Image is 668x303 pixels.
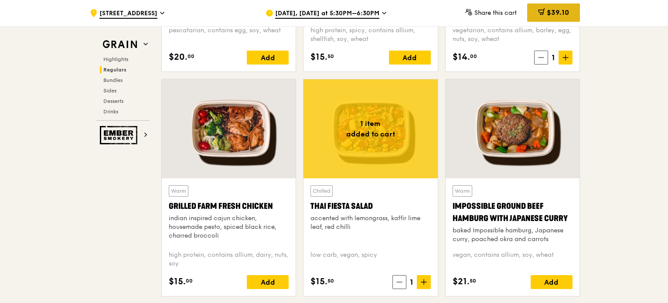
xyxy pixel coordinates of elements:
[453,200,573,225] div: Impossible Ground Beef Hamburg with Japanese Curry
[100,126,140,144] img: Ember Smokery web logo
[547,8,569,17] span: $39.10
[474,9,517,17] span: Share this cart
[247,275,289,289] div: Add
[169,251,289,268] div: high protein, contains allium, dairy, nuts, soy
[103,77,123,83] span: Bundles
[470,277,476,284] span: 50
[169,185,188,197] div: Warm
[310,51,327,64] span: $15.
[187,53,194,60] span: 00
[389,51,431,65] div: Add
[310,200,430,212] div: Thai Fiesta Salad
[453,51,470,64] span: $14.
[453,185,472,197] div: Warm
[275,9,379,19] span: [DATE], [DATE] at 5:30PM–6:30PM
[99,9,157,19] span: [STREET_ADDRESS]
[169,51,187,64] span: $20.
[310,26,430,44] div: high protein, spicy, contains allium, shellfish, soy, wheat
[327,53,334,60] span: 50
[247,51,289,65] div: Add
[310,185,333,197] div: Chilled
[453,226,573,244] div: baked Impossible hamburg, Japanese curry, poached okra and carrots
[310,251,430,268] div: low carb, vegan, spicy
[103,88,116,94] span: Sides
[100,37,140,52] img: Grain web logo
[453,251,573,268] div: vegan, contains allium, soy, wheat
[169,214,289,240] div: indian inspired cajun chicken, housemade pesto, spiced black rice, charred broccoli
[531,275,573,289] div: Add
[310,275,327,288] span: $15.
[103,56,128,62] span: Highlights
[327,277,334,284] span: 50
[103,67,126,73] span: Regulars
[103,98,123,104] span: Desserts
[406,276,417,288] span: 1
[453,26,573,44] div: vegetarian, contains allium, barley, egg, nuts, soy, wheat
[169,26,289,44] div: pescatarian, contains egg, soy, wheat
[169,275,186,288] span: $15.
[548,51,559,64] span: 1
[470,53,477,60] span: 00
[186,277,193,284] span: 00
[103,109,118,115] span: Drinks
[169,200,289,212] div: Grilled Farm Fresh Chicken
[310,214,430,232] div: accented with lemongrass, kaffir lime leaf, red chilli
[453,275,470,288] span: $21.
